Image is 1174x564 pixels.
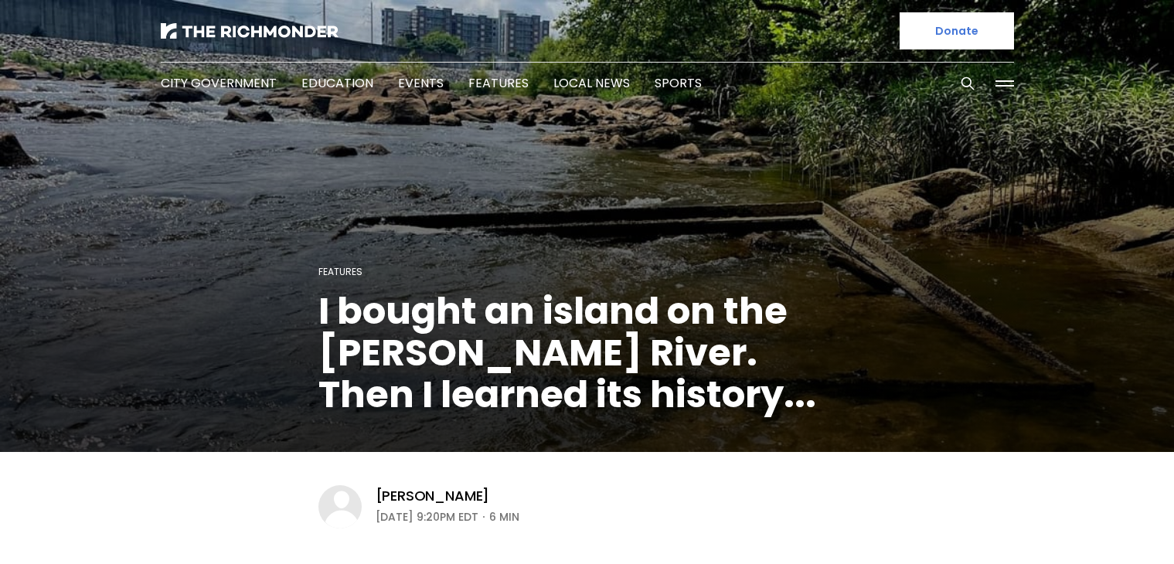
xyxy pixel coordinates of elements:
a: Education [301,74,373,92]
a: Events [398,74,444,92]
img: The Richmonder [161,23,339,39]
a: Local News [553,74,630,92]
a: Sports [655,74,702,92]
h1: I bought an island on the [PERSON_NAME] River. Then I learned its history... [318,290,856,416]
a: [PERSON_NAME] [376,487,490,505]
a: City Government [161,74,277,92]
button: Search this site [956,72,979,95]
a: Features [318,265,362,278]
time: [DATE] 9:20PM EDT [376,508,478,526]
span: 6 min [489,508,519,526]
a: Features [468,74,529,92]
a: Donate [900,12,1014,49]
